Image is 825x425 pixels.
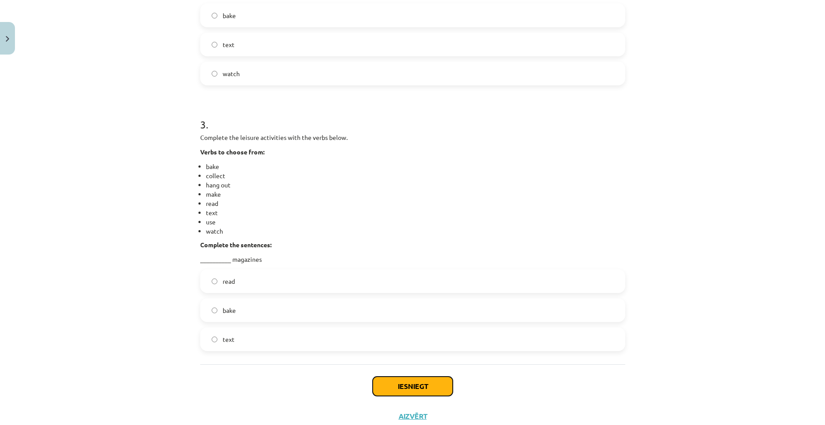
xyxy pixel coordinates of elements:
span: text [223,40,235,49]
span: bake [223,306,236,315]
button: Aizvērt [396,412,429,421]
input: text [212,337,217,342]
li: hang out [206,180,625,190]
li: watch [206,227,625,236]
input: watch [212,71,217,77]
input: bake [212,308,217,313]
h1: 3 . [200,103,625,130]
span: read [223,277,235,286]
button: Iesniegt [373,377,453,396]
p: Complete the leisure activities with the verbs below. [200,133,625,142]
li: text [206,208,625,217]
li: read [206,199,625,208]
input: read [212,278,217,284]
li: make [206,190,625,199]
span: text [223,335,235,344]
li: collect [206,171,625,180]
p: __________ magazines [200,255,625,264]
img: icon-close-lesson-0947bae3869378f0d4975bcd49f059093ad1ed9edebbc8119c70593378902aed.svg [6,36,9,42]
input: text [212,42,217,48]
li: use [206,217,625,227]
span: watch [223,69,240,78]
strong: Verbs to choose from: [200,148,264,156]
strong: Complete the sentences: [200,241,271,249]
li: bake [206,162,625,171]
span: bake [223,11,236,20]
input: bake [212,13,217,18]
